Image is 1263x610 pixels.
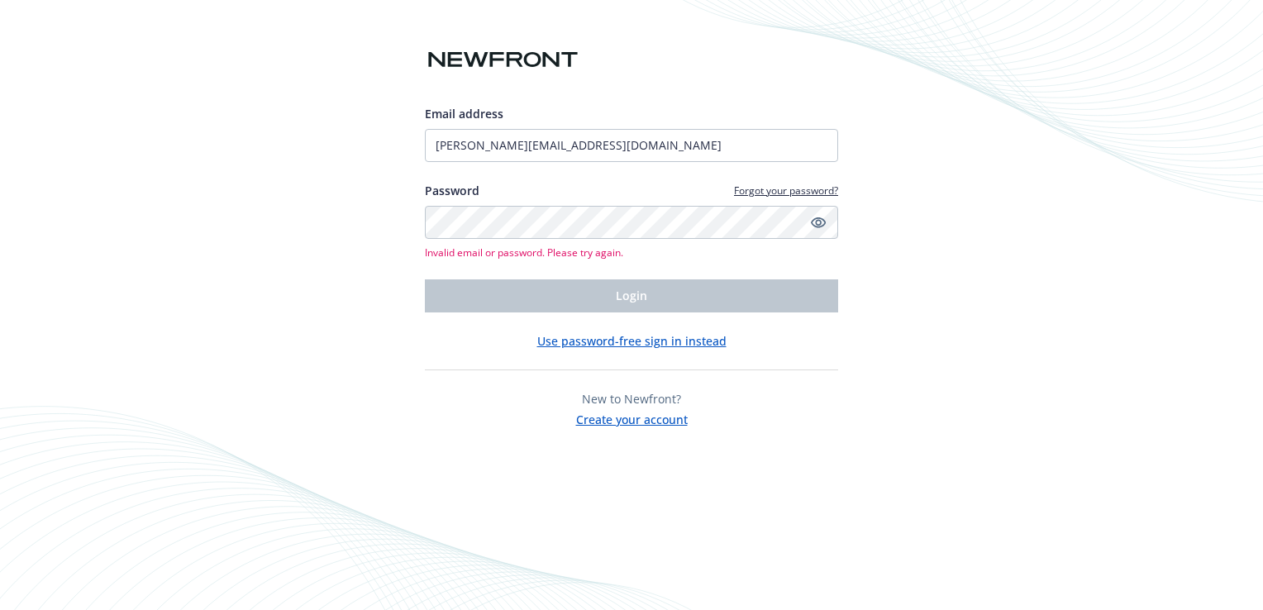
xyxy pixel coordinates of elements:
[425,129,838,162] input: Enter your email
[808,212,828,232] a: Show password
[537,332,727,350] button: Use password-free sign in instead
[582,391,681,407] span: New to Newfront?
[425,245,838,260] span: Invalid email or password. Please try again.
[425,45,581,74] img: Newfront logo
[734,183,838,198] a: Forgot your password?
[576,407,688,428] button: Create your account
[425,279,838,312] button: Login
[616,288,647,303] span: Login
[425,182,479,199] label: Password
[425,206,838,239] input: Enter your password
[425,106,503,122] span: Email address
